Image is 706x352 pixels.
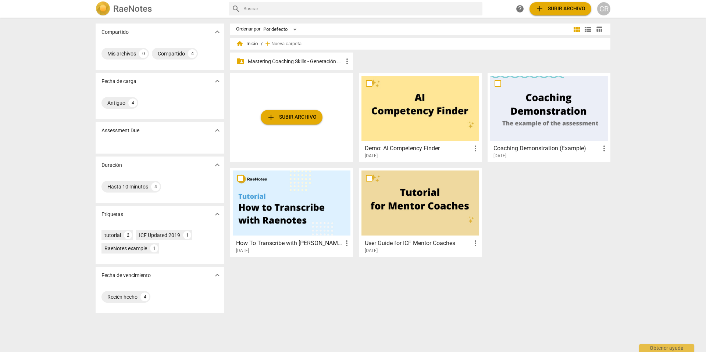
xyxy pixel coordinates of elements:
[139,49,148,58] div: 0
[639,344,694,352] div: Obtener ayuda
[261,110,322,125] button: Subir
[213,77,222,86] span: expand_more
[233,170,350,254] a: How To Transcribe with [PERSON_NAME][DATE]
[365,144,471,153] h3: Demo: AI Competency Finder
[267,113,317,122] span: Subir archivo
[107,183,148,190] div: Hasta 10 minutos
[101,211,123,218] p: Etiquetas
[101,127,139,134] p: Assessment Due
[212,76,223,87] button: Mostrar más
[236,239,342,248] h3: How To Transcribe with RaeNotes
[188,49,197,58] div: 4
[584,25,592,34] span: view_list
[212,209,223,220] button: Mostrar más
[151,182,160,191] div: 4
[597,2,610,15] button: CR
[101,161,122,169] p: Duración
[104,231,121,239] div: tutorial
[471,239,480,248] span: more_vert
[104,245,147,252] div: RaeNotes example
[535,4,544,13] span: add
[96,1,110,16] img: Logo
[213,161,222,169] span: expand_more
[139,231,180,239] div: ICF Updated 2019
[342,239,351,248] span: more_vert
[213,28,222,36] span: expand_more
[271,41,302,47] span: Nueva carpeta
[243,3,479,15] input: Buscar
[593,24,605,35] button: Tabla
[101,78,136,85] p: Fecha de carga
[212,159,223,170] button: Mostrar más
[267,113,275,122] span: add
[343,57,352,66] span: more_vert
[248,58,343,65] p: Mastering Coaching Skills - Generación 31
[535,4,585,13] span: Subir archivo
[212,125,223,136] button: Mostrar más
[516,4,524,13] span: help
[236,57,245,66] span: folder_shared
[150,244,158,252] div: 1
[493,144,600,153] h3: Coaching Demonstration (Example)
[513,2,527,15] a: Obtener ayuda
[213,126,222,135] span: expand_more
[529,2,591,15] button: Subir
[261,41,263,47] span: /
[232,4,240,13] span: search
[158,50,185,57] div: Compartido
[264,40,271,47] span: add
[600,144,609,153] span: more_vert
[236,40,243,47] span: home
[582,24,593,35] button: Lista
[124,231,132,239] div: 2
[365,239,471,248] h3: User Guide for ICF Mentor Coaches
[107,50,136,57] div: Mis archivos
[213,210,222,219] span: expand_more
[212,26,223,37] button: Mostrar más
[365,153,378,159] span: [DATE]
[128,98,137,107] div: 4
[236,40,258,47] span: Inicio
[101,272,151,279] p: Fecha de vencimiento
[213,271,222,280] span: expand_more
[183,231,191,239] div: 1
[573,25,581,34] span: view_module
[236,26,260,32] div: Ordenar por
[493,153,506,159] span: [DATE]
[490,76,608,159] a: Coaching Demonstration (Example)[DATE]
[571,24,582,35] button: Cuadrícula
[212,270,223,281] button: Mostrar más
[101,28,129,36] p: Compartido
[471,144,480,153] span: more_vert
[361,170,479,254] a: User Guide for ICF Mentor Coaches[DATE]
[361,76,479,159] a: Demo: AI Competency Finder[DATE]
[107,293,138,301] div: Recién hecho
[140,292,149,301] div: 4
[263,24,299,35] div: Por defecto
[96,1,223,16] a: LogoRaeNotes
[236,248,249,254] span: [DATE]
[113,4,152,14] h2: RaeNotes
[365,248,378,254] span: [DATE]
[596,26,603,33] span: table_chart
[107,99,125,107] div: Antiguo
